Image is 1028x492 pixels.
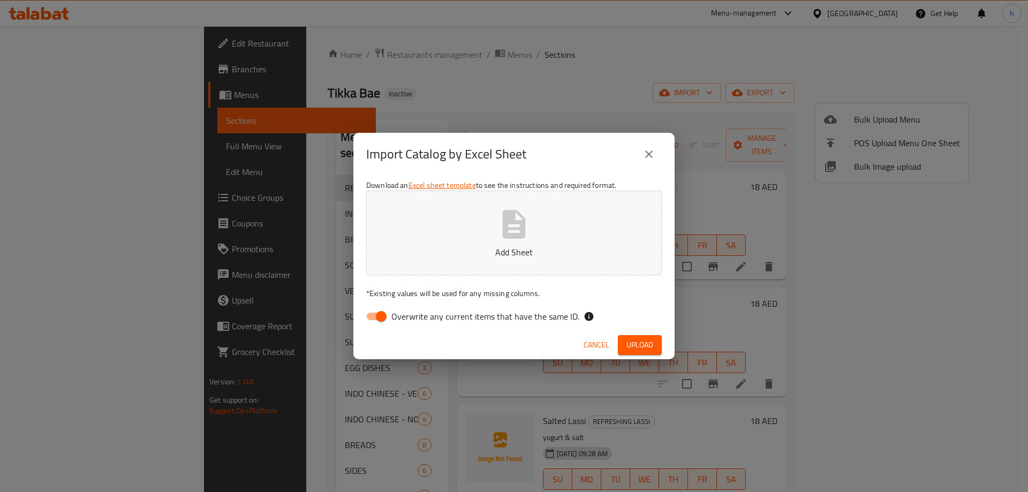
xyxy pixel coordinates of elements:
p: Existing values will be used for any missing columns. [366,288,662,299]
button: close [636,141,662,167]
p: Add Sheet [383,246,645,259]
div: Download an to see the instructions and required format. [353,176,675,331]
a: Excel sheet template [409,178,476,192]
span: Overwrite any current items that have the same ID. [391,310,579,323]
button: Upload [618,335,662,355]
button: Cancel [579,335,614,355]
svg: If the overwrite option isn't selected, then the items that match an existing ID will be ignored ... [584,311,594,322]
span: Upload [626,338,653,352]
h2: Import Catalog by Excel Sheet [366,146,526,163]
span: Cancel [584,338,609,352]
button: Add Sheet [366,191,662,275]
